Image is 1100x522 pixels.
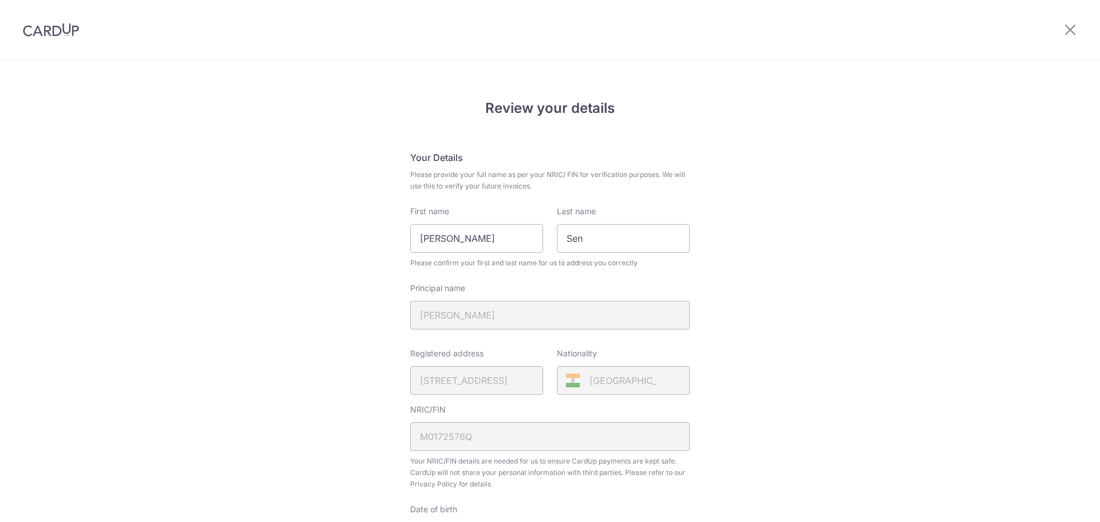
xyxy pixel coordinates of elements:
[557,348,597,359] label: Nationality
[410,404,446,415] label: NRIC/FIN
[410,169,690,192] span: Please provide your full name as per your NRIC/ FIN for verification purposes. We will use this t...
[410,504,457,515] label: Date of birth
[557,224,690,253] input: Last name
[410,348,484,359] label: Registered address
[410,224,543,253] input: First Name
[410,257,690,269] span: Please confirm your first and last name for us to address you correctly
[410,456,690,490] span: Your NRIC/FIN details are needed for us to ensure CardUp payments are kept safe. CardUp will not ...
[410,151,690,164] h5: Your Details
[557,206,596,217] label: Last name
[23,23,79,37] img: CardUp
[410,282,465,294] label: Principal name
[410,206,449,217] label: First name
[410,98,690,119] h4: Review your details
